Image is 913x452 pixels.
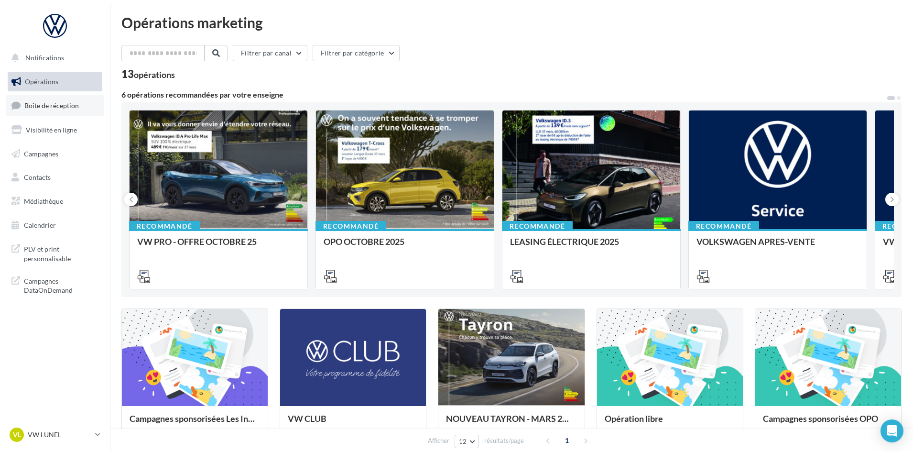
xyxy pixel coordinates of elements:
[446,414,576,433] div: NOUVEAU TAYRON - MARS 2025
[6,144,104,164] a: Campagnes
[25,77,58,86] span: Opérations
[6,271,104,299] a: Campagnes DataOnDemand
[24,243,98,263] span: PLV et print personnalisable
[6,167,104,187] a: Contacts
[130,414,260,433] div: Campagnes sponsorisées Les Instants VW Octobre
[121,15,902,30] div: Opérations marketing
[880,419,903,442] div: Open Intercom Messenger
[24,173,51,181] span: Contacts
[455,435,479,448] button: 12
[559,433,575,448] span: 1
[428,436,449,445] span: Afficher
[315,221,386,232] div: Recommandé
[688,221,759,232] div: Recommandé
[6,239,104,267] a: PLV et print personnalisable
[121,91,886,99] div: 6 opérations recommandées par votre enseigne
[24,101,79,110] span: Boîte de réception
[13,430,21,440] span: VL
[6,72,104,92] a: Opérations
[233,45,307,61] button: Filtrer par canal
[28,430,91,440] p: VW LUNEL
[324,237,486,256] div: OPO OCTOBRE 2025
[313,45,400,61] button: Filtrer par catégorie
[502,221,573,232] div: Recommandé
[137,237,300,256] div: VW PRO - OFFRE OCTOBRE 25
[459,438,467,445] span: 12
[24,221,56,229] span: Calendrier
[696,237,859,256] div: VOLKSWAGEN APRES-VENTE
[605,414,735,433] div: Opération libre
[121,69,175,79] div: 13
[6,191,104,211] a: Médiathèque
[288,414,418,433] div: VW CLUB
[484,436,524,445] span: résultats/page
[6,48,100,68] button: Notifications
[24,149,58,157] span: Campagnes
[134,70,175,79] div: opérations
[6,215,104,235] a: Calendrier
[6,95,104,116] a: Boîte de réception
[8,426,102,444] a: VL VW LUNEL
[6,120,104,140] a: Visibilité en ligne
[25,54,64,62] span: Notifications
[510,237,673,256] div: LEASING ÉLECTRIQUE 2025
[24,197,63,205] span: Médiathèque
[763,414,893,433] div: Campagnes sponsorisées OPO
[24,275,98,295] span: Campagnes DataOnDemand
[26,126,77,134] span: Visibilité en ligne
[129,221,200,232] div: Recommandé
